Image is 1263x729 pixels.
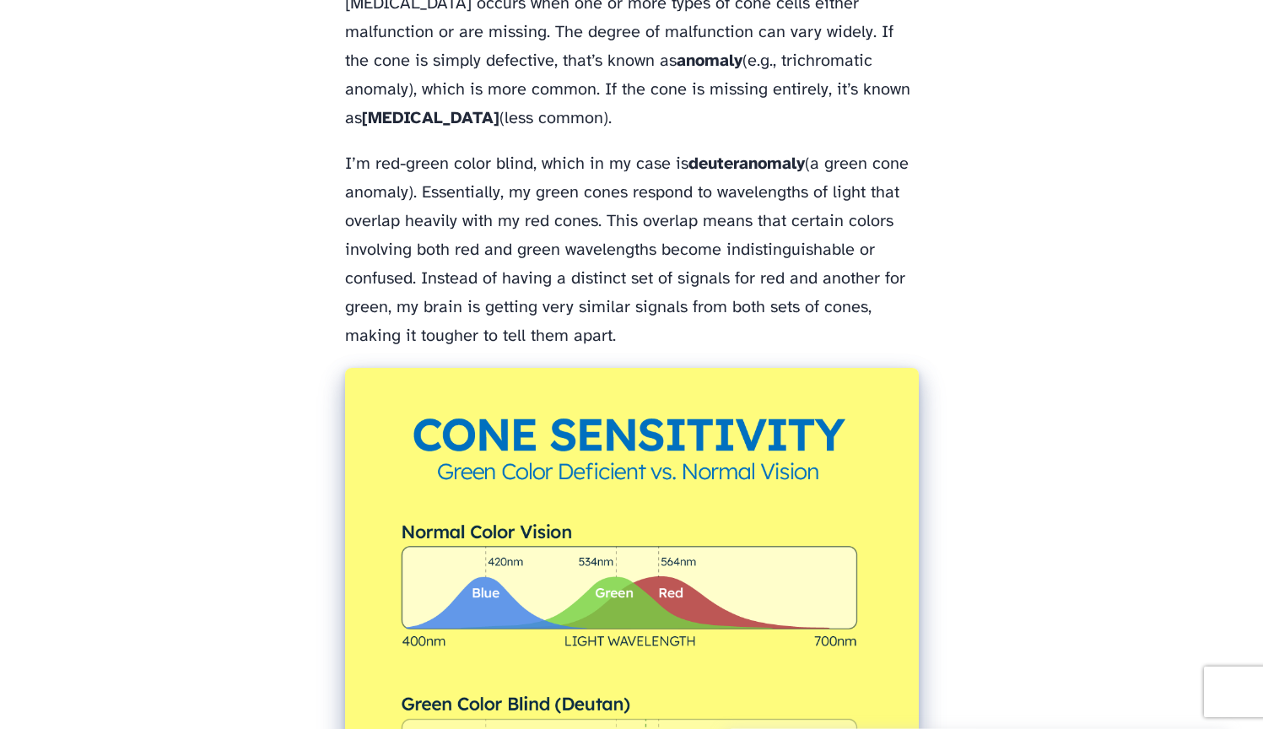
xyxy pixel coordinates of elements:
[362,110,499,127] strong: [MEDICAL_DATA]
[345,150,919,351] p: I’m red-green color blind, which in my case is (a green cone anomaly). Essentially, my green cone...
[688,155,805,173] strong: deuteranomaly
[677,52,742,70] strong: anomaly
